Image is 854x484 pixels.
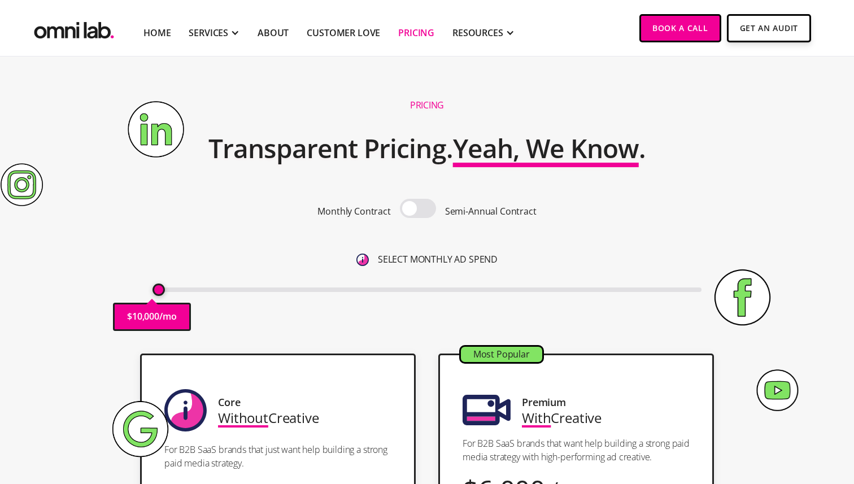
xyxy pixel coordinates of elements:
div: RESOURCES [452,26,503,40]
p: For B2B SaaS brands that just want help building a strong paid media strategy. [164,443,391,470]
div: Most Popular [461,347,542,362]
a: Home [143,26,171,40]
div: SERVICES [189,26,228,40]
h1: Pricing [410,99,444,111]
a: About [258,26,289,40]
div: Creative [218,410,319,425]
p: /mo [159,309,177,324]
img: 6410812402e99d19b372aa32_omni-nav-info.svg [356,254,369,266]
p: For B2B SaaS brands that want help building a strong paid media strategy with high-performing ad ... [463,437,690,464]
iframe: Chat Widget [651,353,854,484]
div: Core [218,395,240,410]
a: home [32,14,116,42]
span: Without [218,408,268,427]
a: Pricing [398,26,434,40]
p: SELECT MONTHLY AD SPEND [378,252,498,267]
a: Customer Love [307,26,380,40]
img: Omni Lab: B2B SaaS Demand Generation Agency [32,14,116,42]
a: Book a Call [639,14,721,42]
div: Premium [522,395,566,410]
span: Yeah, We Know [453,130,639,165]
a: Get An Audit [727,14,811,42]
p: Semi-Annual Contract [445,204,537,219]
p: $ [127,309,132,324]
p: 10,000 [132,309,159,324]
span: With [522,408,551,427]
h2: Transparent Pricing. . [208,126,646,171]
div: Creative [522,410,602,425]
p: Monthly Contract [317,204,390,219]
